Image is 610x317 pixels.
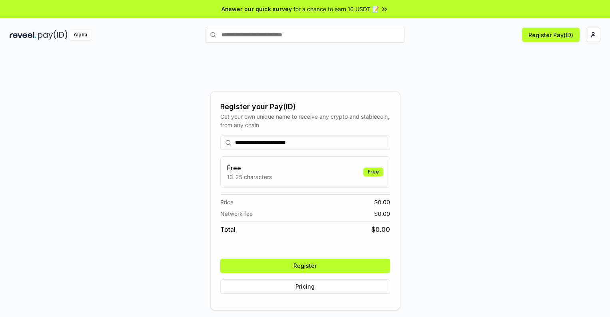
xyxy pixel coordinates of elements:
[10,30,36,40] img: reveel_dark
[522,28,580,42] button: Register Pay(ID)
[220,259,390,273] button: Register
[220,279,390,294] button: Pricing
[374,198,390,206] span: $ 0.00
[293,5,379,13] span: for a chance to earn 10 USDT 📝
[220,209,253,218] span: Network fee
[363,167,383,176] div: Free
[221,5,292,13] span: Answer our quick survey
[227,173,272,181] p: 13-25 characters
[371,225,390,234] span: $ 0.00
[227,163,272,173] h3: Free
[220,101,390,112] div: Register your Pay(ID)
[220,112,390,129] div: Get your own unique name to receive any crypto and stablecoin, from any chain
[220,225,235,234] span: Total
[69,30,92,40] div: Alpha
[374,209,390,218] span: $ 0.00
[220,198,233,206] span: Price
[38,30,68,40] img: pay_id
